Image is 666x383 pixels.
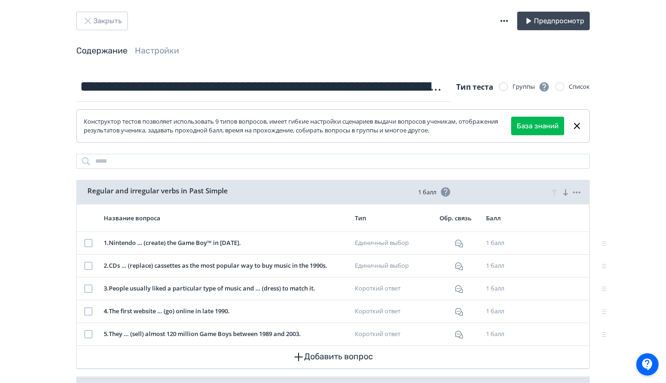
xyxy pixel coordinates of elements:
[135,46,179,56] a: Настройки
[517,12,590,30] button: Предпросмотр
[104,307,347,316] div: 4 . The first website … (go) online in late 1990.
[355,307,432,316] div: Короткий ответ
[486,330,520,339] div: 1 балл
[355,214,432,222] div: Тип
[104,214,347,222] div: Название вопроса
[104,284,347,293] div: 3 . People usually liked a particular type of music and … (dress) to match it.
[355,238,432,248] div: Единичный выбор
[486,307,520,316] div: 1 балл
[355,261,432,271] div: Единичный выбор
[486,261,520,271] div: 1 балл
[104,330,347,339] div: 5 . They … (sell) almost 120 million Game Boys between 1989 and 2003.
[355,284,432,293] div: Короткий ответ
[76,12,128,30] button: Закрыть
[486,284,520,293] div: 1 балл
[513,81,550,92] div: Группы
[456,82,493,92] span: Тип теста
[511,117,564,135] button: База знаний
[104,261,347,271] div: 2 . CDs … (replace) cassettes as the most popular way to buy music in the 1990s.
[84,346,582,368] button: Добавить вопрос
[569,82,590,92] div: Список
[104,238,347,248] div: 1 . Nintendo … (create) the Game Boy™ in [DATE].
[486,214,520,222] div: Балл
[76,46,127,56] a: Содержание
[517,121,559,132] a: База знаний
[418,186,451,198] span: 1 балл
[84,117,511,135] div: Конструктор тестов позволяет использовать 9 типов вопросов, имеет гибкие настройки сценариев выда...
[87,185,228,196] span: Regular and irregular verbs in Past Simple
[355,330,432,339] div: Короткий ответ
[486,238,520,248] div: 1 балл
[440,214,479,222] div: Обр. связь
